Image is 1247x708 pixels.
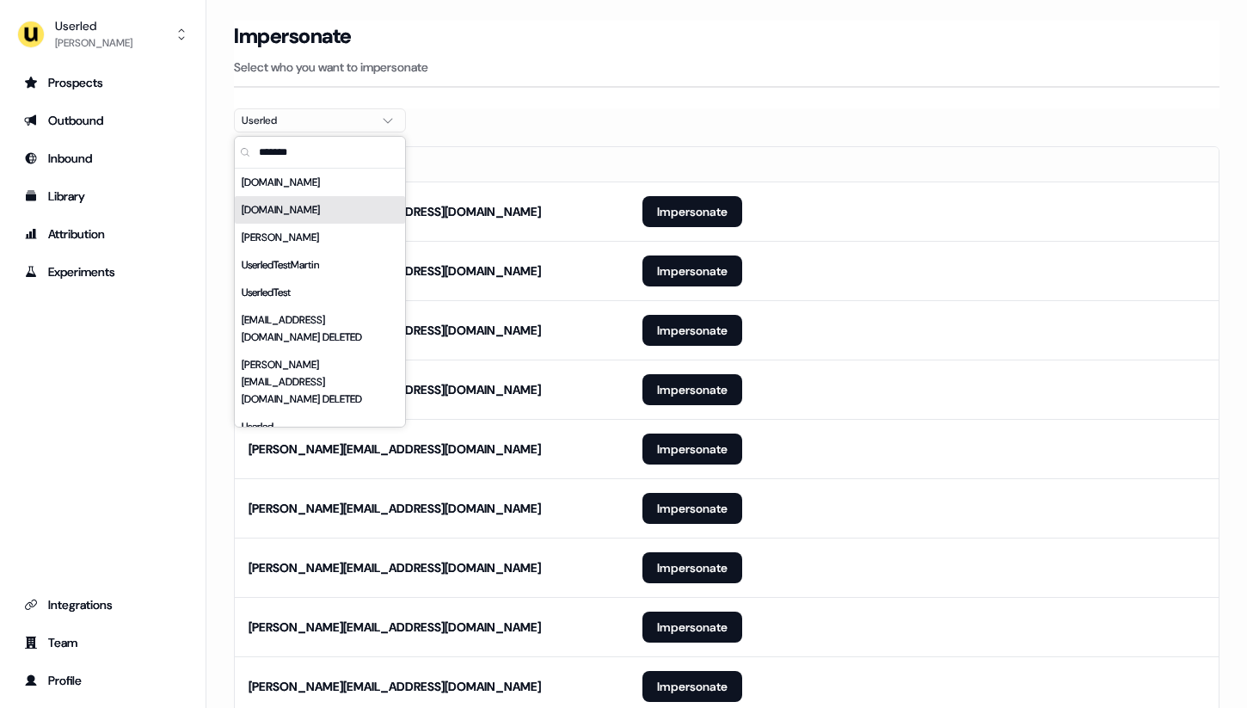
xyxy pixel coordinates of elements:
div: [EMAIL_ADDRESS][DOMAIN_NAME] DELETED [235,306,405,351]
button: Impersonate [642,434,742,465]
h3: Impersonate [234,23,352,49]
a: Go to Inbound [14,145,192,172]
p: Select who you want to impersonate [234,58,1219,76]
div: Userled [55,17,132,34]
button: Impersonate [642,374,742,405]
a: Go to templates [14,182,192,210]
div: Experiments [24,263,181,280]
div: [DOMAIN_NAME] [235,169,405,196]
button: Impersonate [642,612,742,643]
button: Impersonate [642,493,742,524]
div: [PERSON_NAME] [235,224,405,251]
div: [PERSON_NAME][EMAIL_ADDRESS][DOMAIN_NAME] [249,619,541,636]
div: Inbound [24,150,181,167]
button: Impersonate [642,671,742,702]
div: Prospects [24,74,181,91]
button: Userled[PERSON_NAME] [14,14,192,55]
div: Outbound [24,112,181,129]
div: UserledTest [235,279,405,306]
div: Userled [235,413,405,440]
div: Userled [242,112,371,129]
div: [PERSON_NAME] [55,34,132,52]
a: Go to prospects [14,69,192,96]
div: Integrations [24,596,181,613]
a: Go to outbound experience [14,107,192,134]
div: Library [24,188,181,205]
div: Team [24,634,181,651]
button: Impersonate [642,315,742,346]
th: Email [235,147,629,182]
button: Impersonate [642,196,742,227]
div: [DOMAIN_NAME] [235,196,405,224]
a: Go to attribution [14,220,192,248]
button: Userled [234,108,406,132]
div: [PERSON_NAME][EMAIL_ADDRESS][DOMAIN_NAME] [249,500,541,517]
a: Go to experiments [14,258,192,286]
a: Go to profile [14,667,192,694]
div: [PERSON_NAME][EMAIL_ADDRESS][DOMAIN_NAME] [249,440,541,458]
a: Go to integrations [14,591,192,619]
div: [PERSON_NAME][EMAIL_ADDRESS][DOMAIN_NAME] DELETED [235,351,405,413]
div: [PERSON_NAME][EMAIL_ADDRESS][DOMAIN_NAME] [249,559,541,576]
button: Impersonate [642,552,742,583]
div: Profile [24,672,181,689]
div: UserledTestMartin [235,251,405,279]
button: Impersonate [642,255,742,286]
div: [PERSON_NAME][EMAIL_ADDRESS][DOMAIN_NAME] [249,678,541,695]
a: Go to team [14,629,192,656]
div: Attribution [24,225,181,243]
